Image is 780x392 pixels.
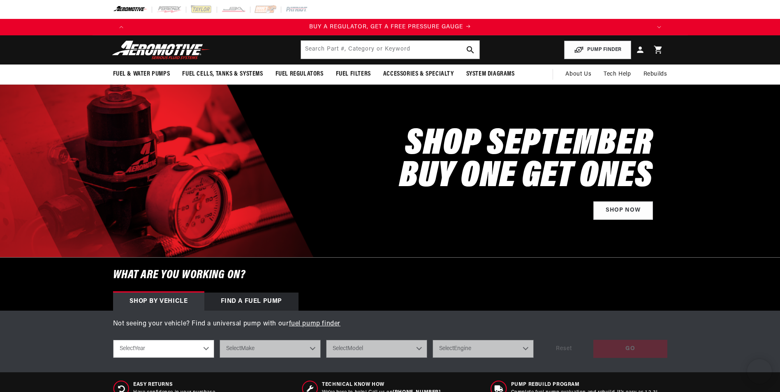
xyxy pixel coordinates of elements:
[336,70,371,78] span: Fuel Filters
[220,340,321,358] select: Make
[326,340,427,358] select: Model
[593,201,653,220] a: Shop Now
[309,24,463,30] span: BUY A REGULATOR, GET A FREE PRESSURE GAUGE
[460,65,521,84] summary: System Diagrams
[511,381,658,388] span: Pump Rebuild program
[461,41,479,59] button: search button
[564,41,631,59] button: PUMP FINDER
[466,70,515,78] span: System Diagrams
[204,293,299,311] div: Find a Fuel Pump
[93,258,688,293] h6: What are you working on?
[275,70,324,78] span: Fuel Regulators
[182,70,263,78] span: Fuel Cells, Tanks & Systems
[133,381,216,388] span: Easy Returns
[383,70,454,78] span: Accessories & Specialty
[130,23,651,32] div: 1 of 4
[113,293,204,311] div: Shop by vehicle
[604,70,631,79] span: Tech Help
[269,65,330,84] summary: Fuel Regulators
[113,319,667,330] p: Not seeing your vehicle? Find a universal pump with our
[130,23,651,32] div: Announcement
[651,19,667,35] button: Translation missing: en.sections.announcements.next_announcement
[113,340,214,358] select: Year
[330,65,377,84] summary: Fuel Filters
[565,71,591,77] span: About Us
[433,340,534,358] select: Engine
[643,70,667,79] span: Rebuilds
[113,19,130,35] button: Translation missing: en.sections.announcements.previous_announcement
[322,381,440,388] span: Technical Know How
[399,129,653,194] h2: SHOP SEPTEMBER BUY ONE GET ONES
[107,65,176,84] summary: Fuel & Water Pumps
[110,40,213,60] img: Aeromotive
[597,65,637,84] summary: Tech Help
[93,19,688,35] slideshow-component: Translation missing: en.sections.announcements.announcement_bar
[113,70,170,78] span: Fuel & Water Pumps
[176,65,269,84] summary: Fuel Cells, Tanks & Systems
[637,65,674,84] summary: Rebuilds
[559,65,597,84] a: About Us
[377,65,460,84] summary: Accessories & Specialty
[289,321,341,327] a: fuel pump finder
[301,41,479,59] input: Search by Part Number, Category or Keyword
